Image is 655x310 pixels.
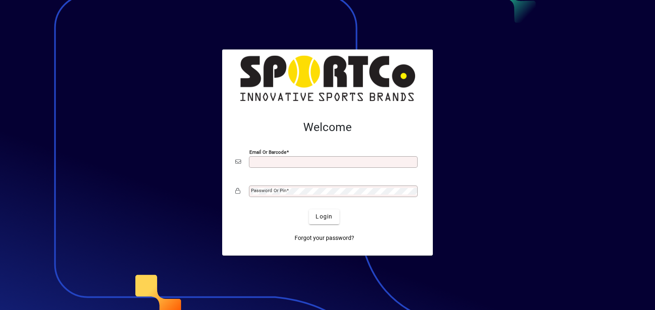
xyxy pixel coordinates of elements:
[295,234,354,242] span: Forgot your password?
[251,188,286,193] mat-label: Password or Pin
[235,120,420,134] h2: Welcome
[309,209,339,224] button: Login
[249,149,286,155] mat-label: Email or Barcode
[316,212,332,221] span: Login
[291,231,358,246] a: Forgot your password?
